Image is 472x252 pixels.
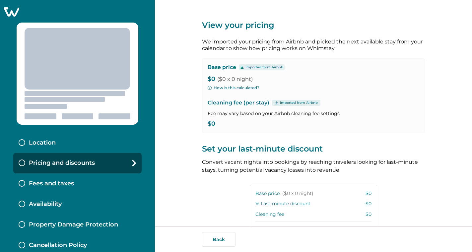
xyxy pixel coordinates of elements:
[29,242,87,249] p: Cancellation Policy
[280,100,318,105] p: Imported from Airbnb
[255,201,310,207] p: % Last-minute discount
[208,76,419,83] p: $0
[217,76,253,82] span: ($0 x 0 night)
[366,190,371,197] p: $0
[364,201,371,207] p: -$0
[282,190,313,197] span: ($0 x 0 night)
[208,121,419,127] p: $0
[255,190,313,197] p: Base price
[29,201,62,208] p: Availability
[29,221,118,228] p: Property Damage Protection
[202,20,425,31] p: View your pricing
[208,110,419,117] p: Fee may vary based on your Airbnb cleaning fee settings
[29,139,56,147] p: Location
[366,211,371,218] p: $0
[202,158,425,174] p: Convert vacant nights into bookings by reaching travelers looking for last-minute stays, turning ...
[202,144,425,154] p: Set your last-minute discount
[255,211,284,218] p: Cleaning fee
[245,65,283,70] p: Imported from Airbnb
[202,38,425,52] p: We imported your pricing from Airbnb and picked the next available stay from your calendar to sho...
[255,226,321,232] p: Guest price before taxes
[365,226,371,232] p: $0
[208,99,419,107] p: Cleaning fee (per stay)
[202,232,236,247] button: Back
[208,64,236,71] p: Base price
[29,180,74,187] p: Fees and taxes
[208,85,259,91] button: How is this calculated?
[29,159,95,167] p: Pricing and discounts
